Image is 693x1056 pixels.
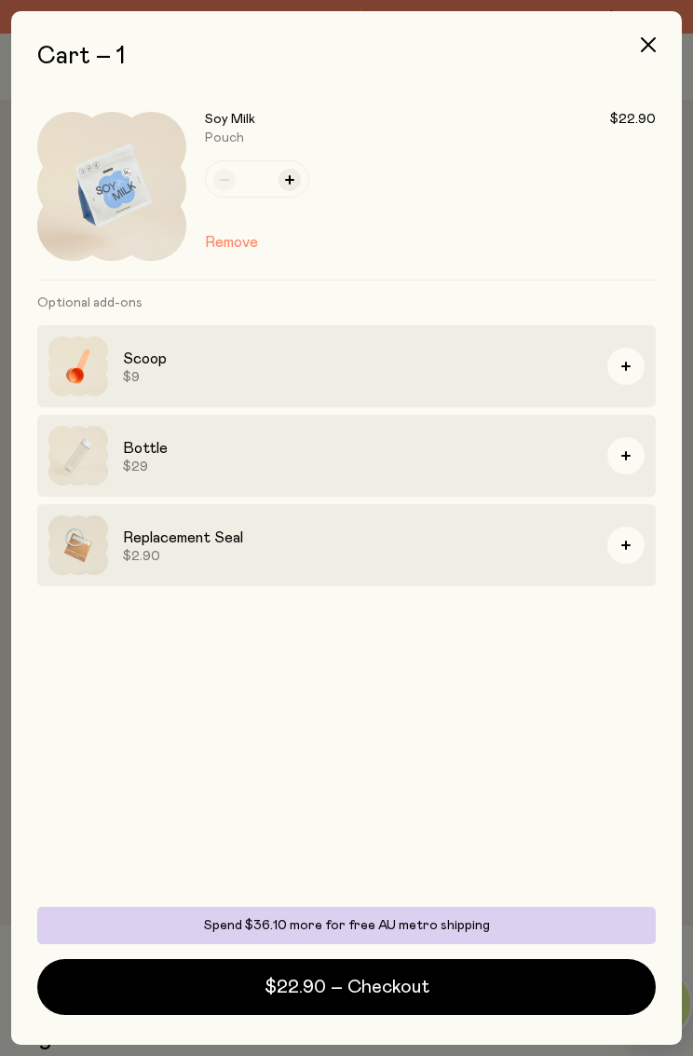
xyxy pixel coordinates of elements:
[37,959,656,1015] button: $22.90 – Checkout
[123,527,592,549] h3: Replacement Seal
[37,281,656,325] h3: Optional add-ons
[123,549,592,564] span: $2.90
[205,131,244,144] span: Pouch
[610,112,656,127] span: $22.90
[37,41,656,71] h2: Cart – 1
[205,231,258,254] button: Remove
[123,437,592,459] h3: Bottle
[123,370,592,385] span: $9
[265,974,429,1000] span: $22.90 – Checkout
[123,459,592,474] span: $29
[205,112,255,127] h3: Soy Milk
[123,348,592,370] h3: Scoop
[48,918,645,933] p: Spend $36.10 more for free AU metro shipping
